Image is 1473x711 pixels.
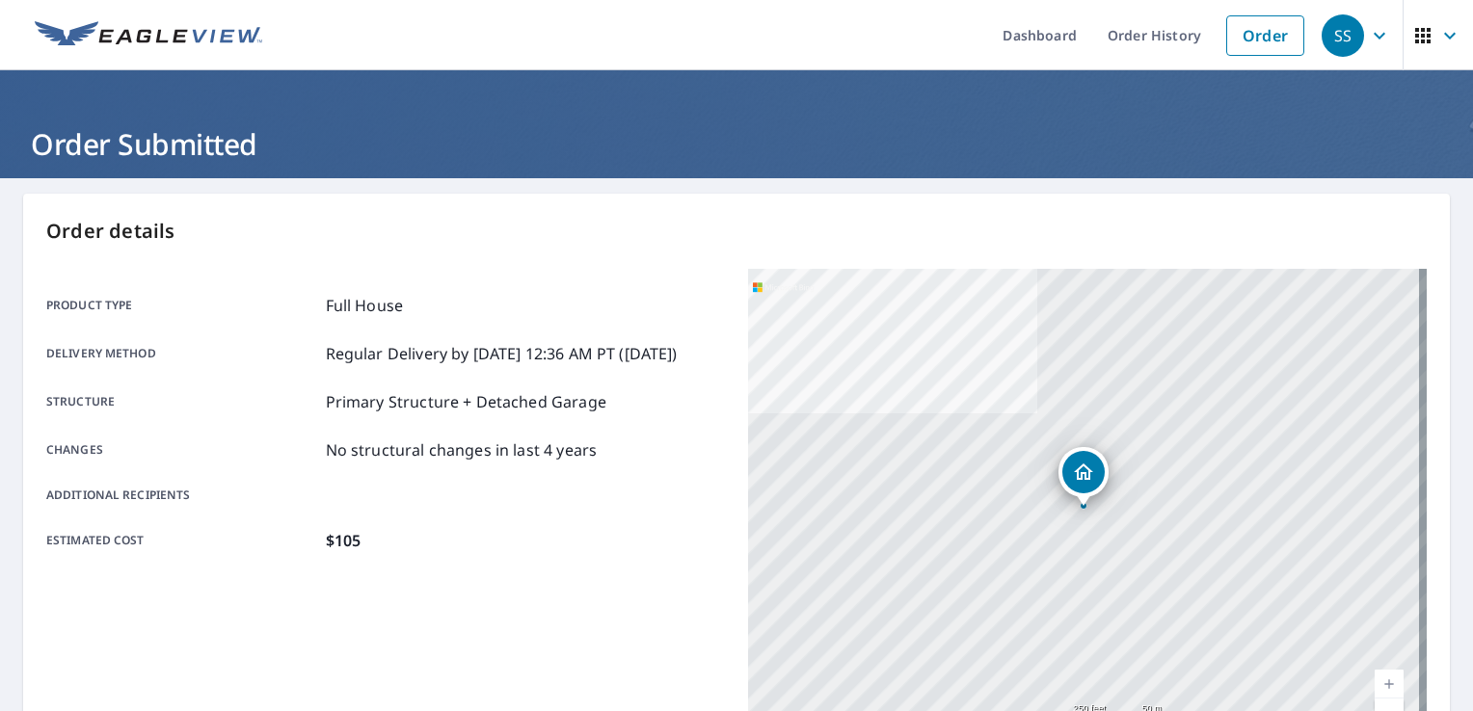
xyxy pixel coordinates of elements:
p: Primary Structure + Detached Garage [326,390,606,413]
p: Additional recipients [46,487,318,504]
p: $105 [326,529,362,552]
div: SS [1322,14,1364,57]
a: Order [1226,15,1304,56]
a: Current Level 17, Zoom In [1375,670,1404,698]
p: Estimated cost [46,529,318,552]
p: Delivery method [46,342,318,365]
p: Regular Delivery by [DATE] 12:36 AM PT ([DATE]) [326,342,678,365]
p: Order details [46,217,1427,246]
p: Structure [46,390,318,413]
p: No structural changes in last 4 years [326,438,598,461]
h1: Order Submitted [23,124,1450,164]
p: Product type [46,294,318,317]
div: Dropped pin, building 1, Residential property, 4925 W Cornelia Ave Chicago, IL 60641 [1058,447,1109,507]
p: Full House [326,294,404,317]
img: EV Logo [35,21,262,50]
p: Changes [46,438,318,461]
